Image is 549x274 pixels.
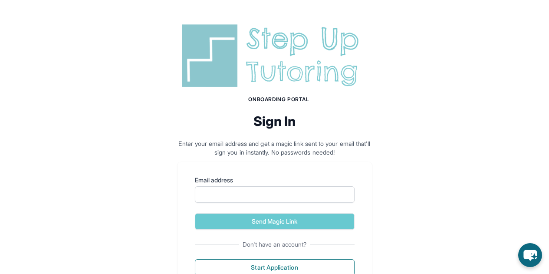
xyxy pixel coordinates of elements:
[178,21,372,91] img: Step Up Tutoring horizontal logo
[239,240,310,249] span: Don't have an account?
[178,139,372,157] p: Enter your email address and get a magic link sent to your email that'll sign you in instantly. N...
[178,113,372,129] h2: Sign In
[195,176,355,185] label: Email address
[518,243,542,267] button: chat-button
[195,213,355,230] button: Send Magic Link
[186,96,372,103] h1: Onboarding Portal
